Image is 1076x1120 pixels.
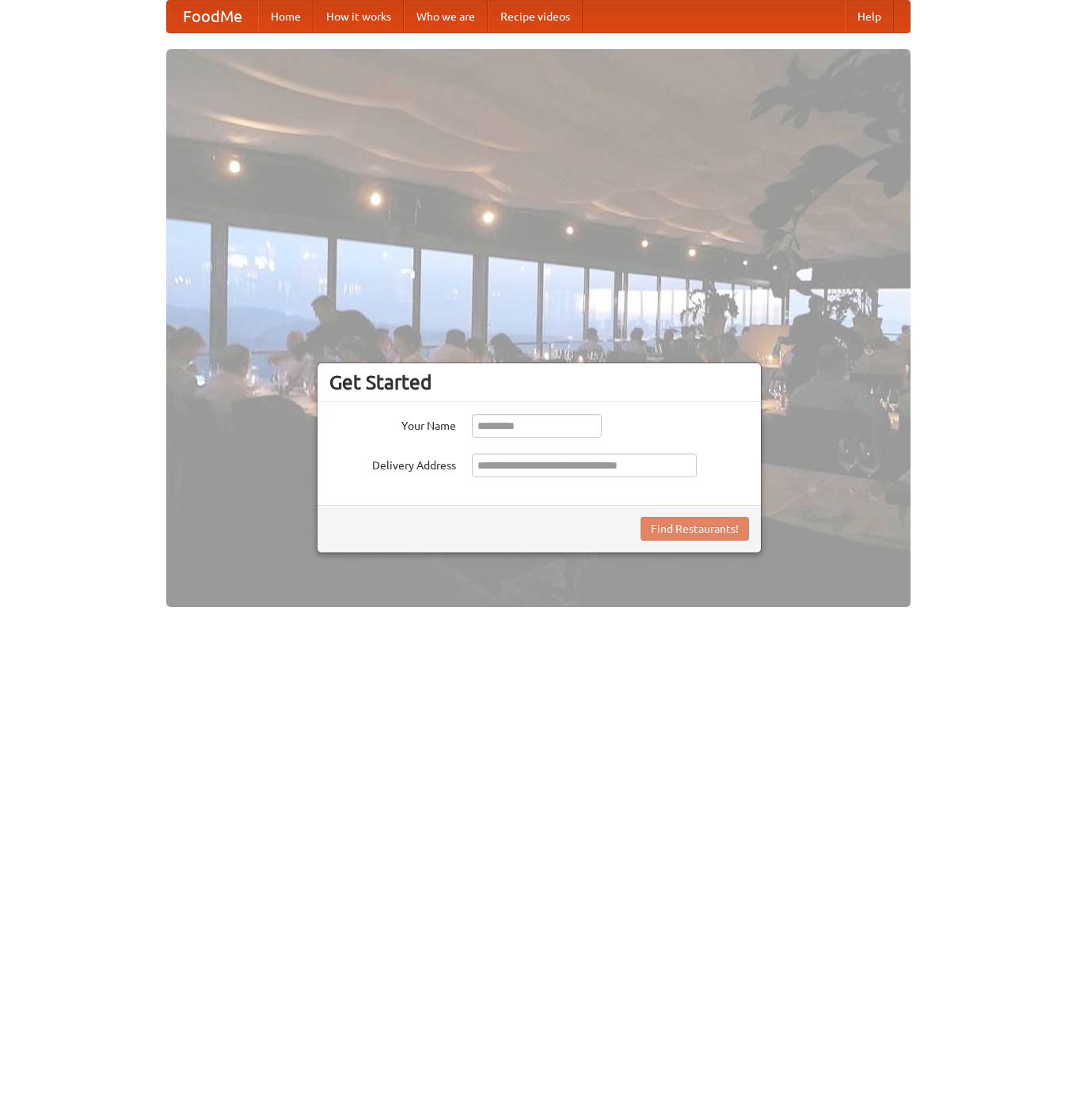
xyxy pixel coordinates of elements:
[641,517,749,541] button: Find Restaurants!
[167,1,258,32] a: FoodMe
[329,414,456,434] label: Your Name
[314,1,404,32] a: How it works
[329,370,749,394] h3: Get Started
[404,1,488,32] a: Who we are
[329,454,456,473] label: Delivery Address
[845,1,894,32] a: Help
[488,1,583,32] a: Recipe videos
[258,1,314,32] a: Home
